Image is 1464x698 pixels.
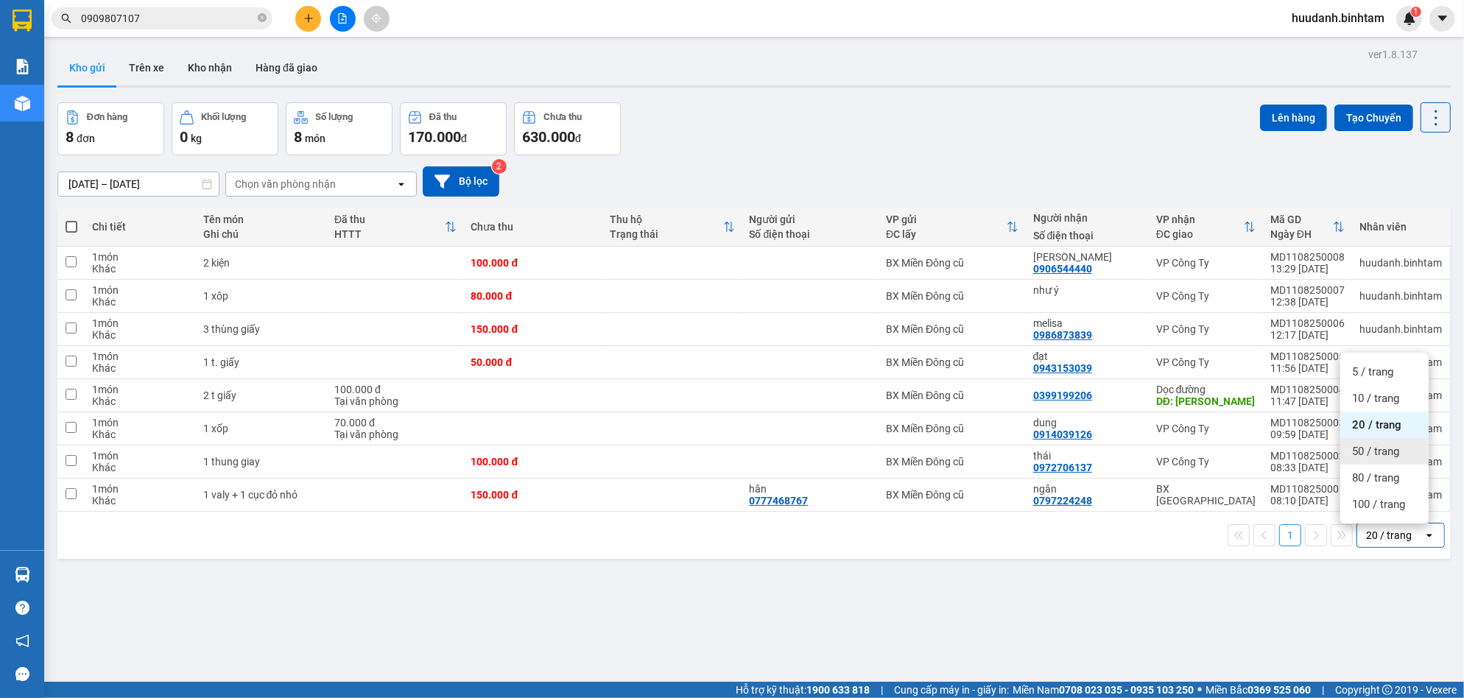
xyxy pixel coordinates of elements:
div: 100.000 đ [471,257,596,269]
div: MD1108250001 [1270,483,1345,495]
div: huudanh.binhtam [1359,257,1442,269]
div: 08:10 [DATE] [1270,495,1345,507]
div: 20 / trang [1366,528,1412,543]
div: 0972706137 [1033,462,1092,473]
div: 0906544440 [1033,263,1092,275]
div: Đã thu [429,112,457,122]
span: 5 / trang [1352,364,1393,379]
svg: open [395,178,407,190]
div: BX Miền Đông cũ [886,456,1018,468]
button: Khối lượng0kg [172,102,278,155]
input: Select a date range. [58,172,219,196]
div: 3 thùng giấy [203,323,320,335]
strong: CÔNG TY CP BÌNH TÂM [52,8,200,49]
div: 11:47 [DATE] [1270,395,1345,407]
div: 1 món [92,483,188,495]
button: Chưa thu630.000đ [514,102,621,155]
span: Cung cấp máy in - giấy in: [894,682,1009,698]
div: 0986873839 [1033,329,1092,341]
span: 20 / trang [1352,417,1401,432]
div: Khác [92,495,188,507]
div: 1 xôp [203,290,320,302]
div: 1 món [92,284,188,296]
span: | [1322,682,1324,698]
div: Mã GD [1270,214,1333,225]
div: VP Công Ty [1156,456,1256,468]
div: Đơn hàng [87,112,127,122]
div: 1 món [92,417,188,429]
div: VP Công Ty [1156,257,1256,269]
div: Số điện thoại [750,228,872,240]
span: Gửi: [6,85,27,99]
span: VP Công Ty - [6,103,169,131]
div: ĐC giao [1156,228,1244,240]
img: solution-icon [15,59,30,74]
div: Khối lượng [201,112,246,122]
div: 1 xốp [203,423,320,434]
div: MD1108250007 [1270,284,1345,296]
img: warehouse-icon [15,567,30,582]
button: Số lượng8món [286,102,393,155]
div: ĐC lấy [886,228,1007,240]
div: Ngày ĐH [1270,228,1333,240]
div: VP Công Ty [1156,323,1256,335]
div: 1 món [92,251,188,263]
div: đạt [1033,350,1141,362]
div: Khác [92,263,188,275]
div: melisa [1033,317,1141,329]
span: kg [191,133,202,144]
div: Số điện thoại [1033,230,1141,242]
div: Khác [92,429,188,440]
span: message [15,667,29,681]
div: ver 1.8.137 [1368,46,1418,63]
img: logo-vxr [13,10,32,32]
span: question-circle [15,601,29,615]
div: HTTT [334,228,445,240]
div: 12:38 [DATE] [1270,296,1345,308]
div: như ý [1033,284,1141,296]
div: Ghi chú [203,228,320,240]
div: MD1108250006 [1270,317,1345,329]
span: đơn [77,133,95,144]
span: caret-down [1436,12,1449,25]
button: aim [364,6,390,32]
div: huudanh.binhtam [1359,290,1442,302]
div: Hoa Hồng Xanh [1033,251,1141,263]
div: 08:33 [DATE] [1270,462,1345,473]
span: file-add [337,13,348,24]
span: 10 / trang [1352,391,1399,406]
button: Kho gửi [57,50,117,85]
div: 2 kiện [203,257,320,269]
div: 150.000 đ [471,489,596,501]
div: Chưa thu [543,112,582,122]
div: 50.000 đ [471,356,596,368]
div: MD1108250005 [1270,350,1345,362]
div: ngân [1033,483,1141,495]
div: 2 t giấy [203,389,320,401]
div: hân [750,483,872,495]
div: 0797224248 [1033,495,1092,507]
div: BX Miền Đông cũ [886,423,1018,434]
div: Chi tiết [92,221,188,233]
div: 11:56 [DATE] [1270,362,1345,374]
span: 8 [294,128,302,146]
img: logo [6,11,50,77]
div: Trạng thái [610,228,723,240]
span: 50 / trang [1352,444,1399,459]
button: plus [295,6,321,32]
div: Thu hộ [610,214,723,225]
th: Toggle SortBy [1263,208,1352,247]
span: 630.000 [522,128,575,146]
div: 1 món [92,317,188,329]
div: BX Miền Đông cũ [886,389,1018,401]
th: Toggle SortBy [327,208,464,247]
span: aim [371,13,381,24]
span: search [61,13,71,24]
div: BX Miền Đông cũ [886,489,1018,501]
span: Miền Nam [1013,682,1194,698]
div: Dọc đường [1156,384,1256,395]
div: 1 món [92,350,188,362]
span: close-circle [258,12,267,26]
div: 0914039126 [1033,429,1092,440]
div: VP Công Ty [1156,423,1256,434]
